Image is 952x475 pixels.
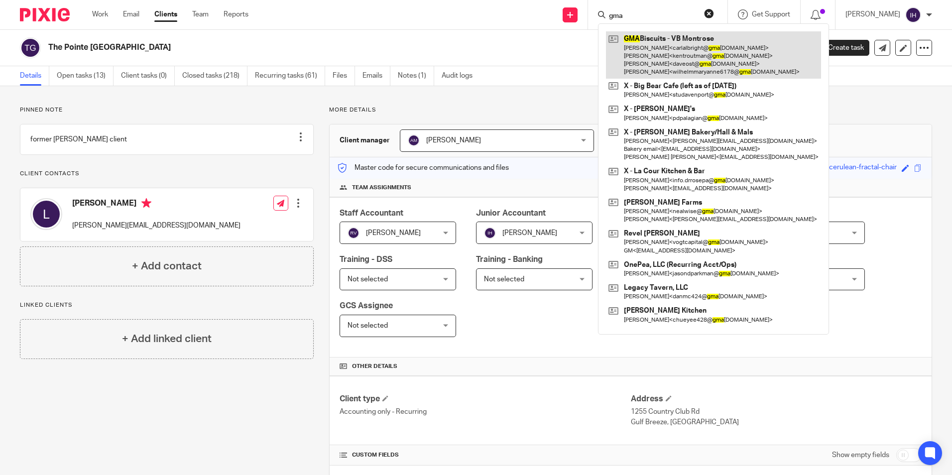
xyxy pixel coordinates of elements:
[333,66,355,86] a: Files
[20,8,70,21] img: Pixie
[20,170,314,178] p: Client contacts
[348,227,359,239] img: svg%3E
[337,163,509,173] p: Master code for secure communications and files
[20,106,314,114] p: Pinned note
[476,209,546,217] span: Junior Accountant
[57,66,114,86] a: Open tasks (13)
[812,40,869,56] a: Create task
[845,9,900,19] p: [PERSON_NAME]
[362,66,390,86] a: Emails
[832,450,889,460] label: Show empty fields
[192,9,209,19] a: Team
[502,230,557,237] span: [PERSON_NAME]
[631,407,922,417] p: 1255 Country Club Rd
[426,137,481,144] span: [PERSON_NAME]
[348,322,388,329] span: Not selected
[631,394,922,404] h4: Address
[329,106,932,114] p: More details
[154,9,177,19] a: Clients
[182,66,247,86] a: Closed tasks (218)
[352,362,397,370] span: Other details
[20,301,314,309] p: Linked clients
[484,276,524,283] span: Not selected
[30,198,62,230] img: svg%3E
[791,162,897,174] div: established-cerulean-fractal-chair
[704,8,714,18] button: Clear
[905,7,921,23] img: svg%3E
[408,134,420,146] img: svg%3E
[340,135,390,145] h3: Client manager
[442,66,480,86] a: Audit logs
[348,276,388,283] span: Not selected
[20,66,49,86] a: Details
[255,66,325,86] a: Recurring tasks (61)
[608,12,698,21] input: Search
[340,394,630,404] h4: Client type
[123,9,139,19] a: Email
[141,198,151,208] i: Primary
[132,258,202,274] h4: + Add contact
[340,302,393,310] span: GCS Assignee
[631,417,922,427] p: Gulf Breeze, [GEOGRAPHIC_DATA]
[352,184,411,192] span: Team assignments
[340,407,630,417] p: Accounting only - Recurring
[398,66,434,86] a: Notes (1)
[366,230,421,237] span: [PERSON_NAME]
[92,9,108,19] a: Work
[484,227,496,239] img: svg%3E
[476,255,543,263] span: Training - Banking
[340,255,392,263] span: Training - DSS
[752,11,790,18] span: Get Support
[72,221,240,231] p: [PERSON_NAME][EMAIL_ADDRESS][DOMAIN_NAME]
[340,209,403,217] span: Staff Accountant
[340,451,630,459] h4: CUSTOM FIELDS
[20,37,41,58] img: svg%3E
[224,9,248,19] a: Reports
[122,331,212,347] h4: + Add linked client
[72,198,240,211] h4: [PERSON_NAME]
[48,42,647,53] h2: The Pointe [GEOGRAPHIC_DATA]
[121,66,175,86] a: Client tasks (0)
